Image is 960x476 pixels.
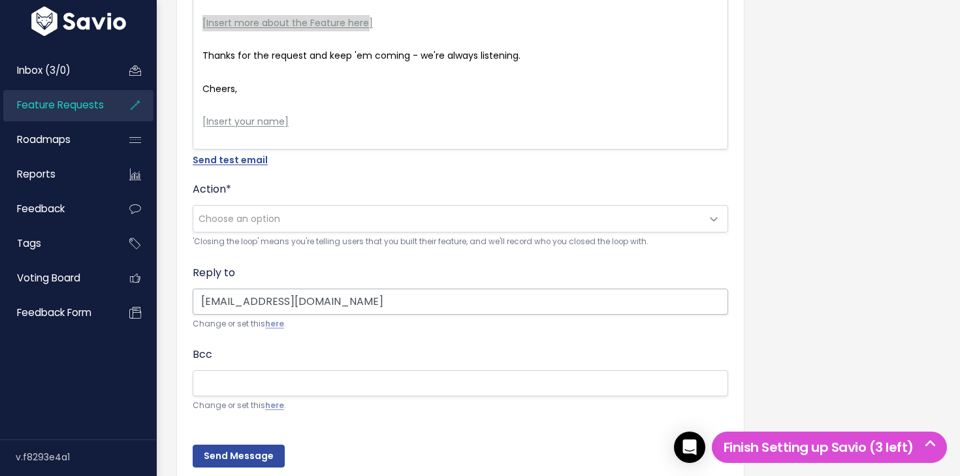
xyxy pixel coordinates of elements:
a: Roadmaps [3,125,108,155]
span: Thanks for the request and keep 'em coming - we're always listening. [202,49,520,62]
small: 'Closing the loop' means you're telling users that you built their feature, and we'll record who ... [193,235,728,249]
span: [ [202,115,206,128]
span: Feature Requests [17,98,104,112]
a: Tags [3,229,108,259]
span: Reports [17,167,56,181]
a: Feedback [3,194,108,224]
div: v.f8293e4a1 [16,440,157,474]
h5: Finish Setting up Savio (3 left) [718,437,941,457]
span: Feedback [17,202,65,215]
a: Inbox (3/0) [3,56,108,86]
label: Action [193,182,231,197]
span: Roadmaps [17,133,71,146]
span: Inbox (3/0) [17,63,71,77]
span: Tags [17,236,41,250]
a: Feature Requests [3,90,108,120]
a: here [265,400,284,411]
span: Feedback form [17,306,91,319]
a: Reports [3,159,108,189]
span: [ [202,16,206,29]
span: Insert more about the Feature here [206,16,369,29]
span: Voting Board [17,271,80,285]
a: Voting Board [3,263,108,293]
span: ] [285,115,289,128]
span: Choose an option [199,212,280,225]
label: Reply to [193,265,235,281]
small: Change or set this . [193,399,728,413]
img: logo-white.9d6f32f41409.svg [28,7,129,36]
a: Send test email [193,153,268,167]
small: Change or set this . [193,317,728,331]
a: Feedback form [3,298,108,328]
span: ] [369,16,373,29]
span: Cheers, [202,82,237,95]
label: Bcc [193,347,212,362]
a: here [265,319,284,329]
input: Send Message [193,445,285,468]
span: Insert your name [206,115,285,128]
div: Open Intercom Messenger [674,432,705,463]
